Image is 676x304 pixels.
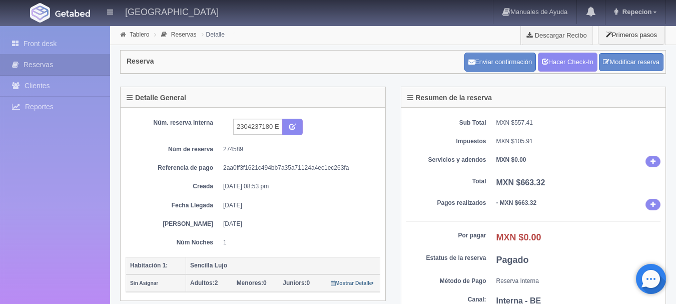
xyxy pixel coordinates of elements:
[598,25,665,45] button: Primeros pasos
[133,145,213,154] dt: Núm de reserva
[538,53,597,72] a: Hacer Check-In
[223,145,373,154] dd: 274589
[283,279,310,286] span: 0
[190,279,215,286] strong: Adultos:
[406,231,486,240] dt: Por pagar
[331,280,374,286] small: Mostrar Detalle
[406,119,486,127] dt: Sub Total
[620,8,652,16] span: Repecion
[133,119,213,127] dt: Núm. reserva interna
[55,10,90,17] img: Getabed
[496,232,541,242] b: MXN $0.00
[125,5,219,18] h4: [GEOGRAPHIC_DATA]
[496,255,529,265] b: Pagado
[223,201,373,210] dd: [DATE]
[133,201,213,210] dt: Fecha Llegada
[406,199,486,207] dt: Pagos realizados
[406,177,486,186] dt: Total
[599,53,663,72] a: Modificar reserva
[186,257,380,274] th: Sencilla Lujo
[496,119,661,127] dd: MXN $557.41
[30,3,50,23] img: Getabed
[223,182,373,191] dd: [DATE] 08:53 pm
[127,94,186,102] h4: Detalle General
[133,220,213,228] dt: [PERSON_NAME]
[130,280,158,286] small: Sin Asignar
[223,238,373,247] dd: 1
[223,220,373,228] dd: [DATE]
[407,94,492,102] h4: Resumen de la reserva
[127,58,154,65] h4: Reserva
[133,238,213,247] dt: Núm Noches
[406,156,486,164] dt: Servicios y adendos
[464,53,536,72] button: Enviar confirmación
[406,254,486,262] dt: Estatus de la reserva
[496,178,545,187] b: MXN $663.32
[133,182,213,191] dt: Creada
[496,277,661,285] dd: Reserva Interna
[283,279,306,286] strong: Juniors:
[237,279,267,286] span: 0
[496,199,537,206] b: - MXN $663.32
[521,25,592,45] a: Descargar Recibo
[406,277,486,285] dt: Método de Pago
[190,279,218,286] span: 2
[223,164,373,172] dd: 2aa0ff3f1621c494bb7a35a71124a4ec1ec263fa
[130,262,168,269] b: Habitación 1:
[171,31,197,38] a: Reservas
[199,30,227,39] li: Detalle
[331,279,374,286] a: Mostrar Detalle
[406,137,486,146] dt: Impuestos
[133,164,213,172] dt: Referencia de pago
[237,279,263,286] strong: Menores:
[130,31,149,38] a: Tablero
[496,156,526,163] b: MXN $0.00
[406,295,486,304] dt: Canal:
[496,137,661,146] dd: MXN $105.91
